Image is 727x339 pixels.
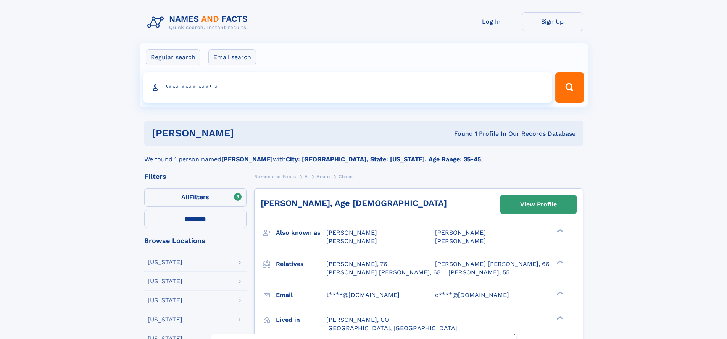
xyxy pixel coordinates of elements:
[448,268,509,277] a: [PERSON_NAME], 55
[144,188,247,207] label: Filters
[555,290,564,295] div: ❯
[326,316,389,323] span: [PERSON_NAME], CO
[152,128,344,138] h1: [PERSON_NAME]
[276,313,326,326] h3: Lived in
[555,315,564,320] div: ❯
[435,229,486,236] span: [PERSON_NAME]
[144,146,583,164] div: We found 1 person named with .
[326,229,377,236] span: [PERSON_NAME]
[326,260,387,268] a: [PERSON_NAME], 76
[522,12,583,31] a: Sign Up
[555,72,584,103] button: Search Button
[276,289,326,302] h3: Email
[501,195,576,214] a: View Profile
[286,156,481,163] b: City: [GEOGRAPHIC_DATA], State: [US_STATE], Age Range: 35-45
[435,260,550,268] a: [PERSON_NAME] [PERSON_NAME], 66
[144,173,247,180] div: Filters
[305,174,308,179] span: A
[143,72,552,103] input: search input
[339,174,353,179] span: Chase
[326,268,441,277] a: [PERSON_NAME] [PERSON_NAME], 68
[435,237,486,245] span: [PERSON_NAME]
[326,237,377,245] span: [PERSON_NAME]
[144,12,254,33] img: Logo Names and Facts
[461,12,522,31] a: Log In
[221,156,273,163] b: [PERSON_NAME]
[148,297,182,303] div: [US_STATE]
[276,226,326,239] h3: Also known as
[520,196,557,213] div: View Profile
[148,278,182,284] div: [US_STATE]
[208,49,256,65] label: Email search
[276,258,326,271] h3: Relatives
[305,172,308,181] a: A
[148,316,182,323] div: [US_STATE]
[316,174,330,179] span: Aiken
[326,324,457,332] span: [GEOGRAPHIC_DATA], [GEOGRAPHIC_DATA]
[146,49,200,65] label: Regular search
[254,172,296,181] a: Names and Facts
[316,172,330,181] a: Aiken
[148,259,182,265] div: [US_STATE]
[555,260,564,264] div: ❯
[344,130,575,138] div: Found 1 Profile In Our Records Database
[181,193,189,201] span: All
[555,229,564,234] div: ❯
[144,237,247,244] div: Browse Locations
[261,198,447,208] a: [PERSON_NAME], Age [DEMOGRAPHIC_DATA]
